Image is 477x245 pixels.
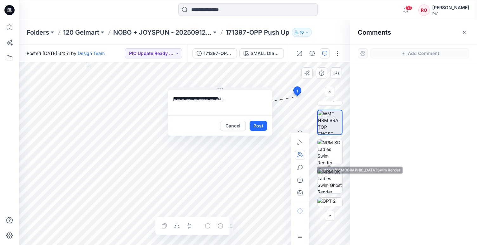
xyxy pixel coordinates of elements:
a: 120 Gelmart [63,28,99,37]
button: 10 [292,28,312,37]
button: Add Comment [370,48,469,58]
span: 1 [297,88,298,94]
span: Posted [DATE] 04:51 by [27,50,105,57]
span: 32 [405,5,412,10]
img: OPT 2 BRA GHOST MISSY 10 [317,198,342,222]
a: Design Team [78,51,105,56]
div: SMALL DISTY [251,50,280,57]
div: 171397-OPP Push Up [204,50,233,57]
button: Post [250,121,267,131]
button: 171397-OPP Push Up [193,48,237,58]
a: Folders [27,28,49,37]
div: [PERSON_NAME] [432,4,469,11]
div: RO [418,4,430,16]
img: NRM BK Ladies Swim Ghost Render [317,168,342,193]
img: NRM SD Ladies Swim Render [317,139,342,164]
p: 171397-OPP Push Up [225,28,289,37]
p: 10 [300,29,304,36]
button: Details [307,48,317,58]
a: NOBO + JOYSPUN - 20250912_120_GC [113,28,212,37]
h2: Comments [358,29,391,36]
div: PIC [432,11,469,16]
button: Cancel [220,121,246,131]
img: WMT NRM BRA TOP GHOST [318,110,342,134]
button: SMALL DISTY [239,48,284,58]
